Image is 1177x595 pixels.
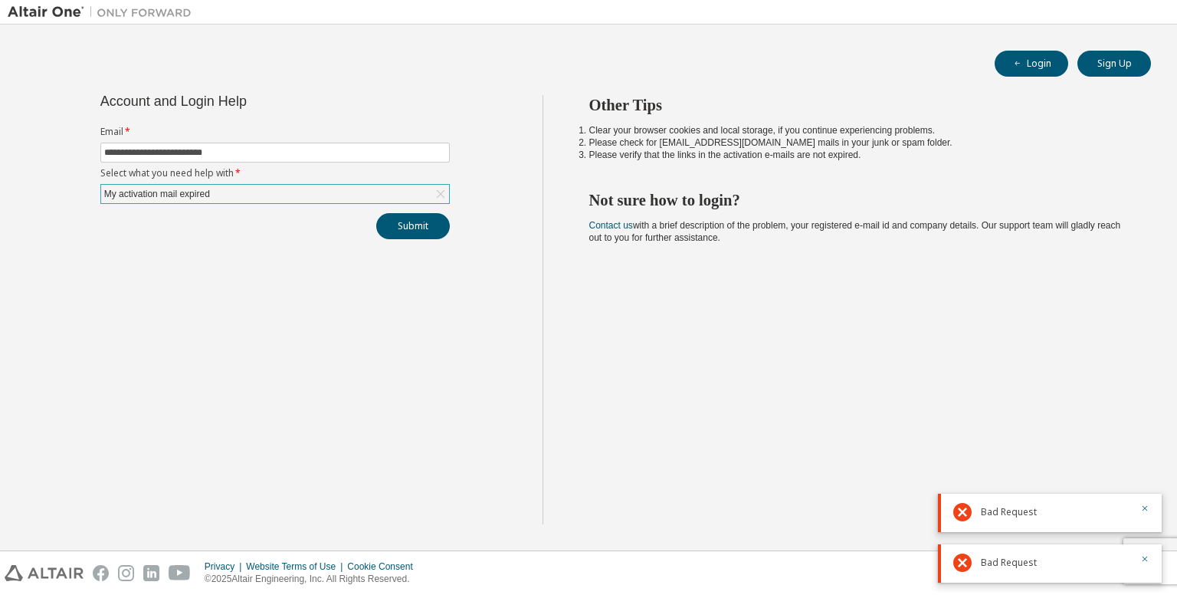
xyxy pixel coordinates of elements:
li: Please verify that the links in the activation e-mails are not expired. [589,149,1124,161]
div: My activation mail expired [102,186,212,202]
div: Website Terms of Use [246,560,347,573]
button: Login [995,51,1068,77]
img: Altair One [8,5,199,20]
a: Contact us [589,220,633,231]
span: Bad Request [981,506,1037,518]
span: Bad Request [981,557,1037,569]
li: Please check for [EMAIL_ADDRESS][DOMAIN_NAME] mails in your junk or spam folder. [589,136,1124,149]
div: Account and Login Help [100,95,380,107]
div: Cookie Consent [347,560,421,573]
img: linkedin.svg [143,565,159,581]
img: youtube.svg [169,565,191,581]
li: Clear your browser cookies and local storage, if you continue experiencing problems. [589,124,1124,136]
p: © 2025 Altair Engineering, Inc. All Rights Reserved. [205,573,422,586]
span: with a brief description of the problem, your registered e-mail id and company details. Our suppo... [589,220,1121,243]
h2: Not sure how to login? [589,190,1124,210]
label: Email [100,126,450,138]
button: Submit [376,213,450,239]
img: instagram.svg [118,565,134,581]
label: Select what you need help with [100,167,450,179]
button: Sign Up [1077,51,1151,77]
img: facebook.svg [93,565,109,581]
img: altair_logo.svg [5,565,84,581]
h2: Other Tips [589,95,1124,115]
div: Privacy [205,560,246,573]
div: My activation mail expired [101,185,449,203]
